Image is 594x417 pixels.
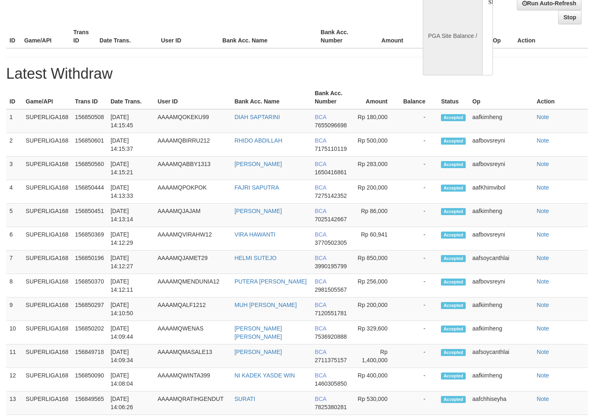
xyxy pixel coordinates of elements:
[537,137,549,144] a: Note
[469,109,533,133] td: aafkimheng
[311,86,352,109] th: Bank Acc. Number
[315,263,347,269] span: 3990195799
[6,321,22,344] td: 10
[315,333,347,340] span: 7536920888
[400,133,438,157] td: -
[315,404,347,410] span: 7825380281
[441,302,466,309] span: Accepted
[22,133,72,157] td: SUPERLIGA168
[72,86,107,109] th: Trans ID
[72,204,107,227] td: 156850451
[558,10,582,24] a: Stop
[400,86,438,109] th: Balance
[234,137,282,144] a: RHIDO ABDILLAH
[533,86,588,109] th: Action
[352,274,400,298] td: Rp 256,000
[154,368,231,391] td: AAAAMQWINTA399
[400,227,438,251] td: -
[400,109,438,133] td: -
[234,161,282,167] a: [PERSON_NAME]
[315,310,347,316] span: 7120551781
[315,192,347,199] span: 7275142352
[315,184,326,191] span: BCA
[72,133,107,157] td: 156850601
[22,180,72,204] td: SUPERLIGA168
[537,302,549,308] a: Note
[537,325,549,332] a: Note
[537,396,549,402] a: Note
[234,184,279,191] a: FAJRI SAPUTRA
[537,161,549,167] a: Note
[469,157,533,180] td: aafbovsreyni
[352,368,400,391] td: Rp 400,000
[315,278,326,285] span: BCA
[21,25,70,48] th: Game/API
[22,298,72,321] td: SUPERLIGA168
[352,180,400,204] td: Rp 200,000
[6,86,22,109] th: ID
[72,109,107,133] td: 156850508
[6,344,22,368] td: 11
[400,274,438,298] td: -
[315,372,326,379] span: BCA
[400,157,438,180] td: -
[441,208,466,215] span: Accepted
[154,251,231,274] td: AAAAMQJAMET29
[72,274,107,298] td: 156850370
[537,184,549,191] a: Note
[469,180,533,204] td: aafKhimvibol
[315,380,347,387] span: 1460305850
[352,86,400,109] th: Amount
[107,180,154,204] td: [DATE] 14:13:33
[537,278,549,285] a: Note
[234,208,282,214] a: [PERSON_NAME]
[469,86,533,109] th: Op
[315,208,326,214] span: BCA
[22,251,72,274] td: SUPERLIGA168
[441,396,466,403] span: Accepted
[352,298,400,321] td: Rp 200,000
[154,274,231,298] td: AAAAMQMENDUNIA12
[22,109,72,133] td: SUPERLIGA168
[441,232,466,239] span: Accepted
[469,227,533,251] td: aafbovsreyni
[6,157,22,180] td: 3
[72,368,107,391] td: 156850090
[107,157,154,180] td: [DATE] 14:15:21
[352,251,400,274] td: Rp 850,000
[6,109,22,133] td: 1
[317,25,366,48] th: Bank Acc. Number
[352,344,400,368] td: Rp 1,400,000
[107,133,154,157] td: [DATE] 14:15:37
[315,239,347,246] span: 3770502305
[441,349,466,356] span: Accepted
[416,25,461,48] th: Balance
[352,204,400,227] td: Rp 86,000
[315,114,326,120] span: BCA
[96,25,158,48] th: Date Trans.
[537,208,549,214] a: Note
[537,231,549,238] a: Note
[315,216,347,223] span: 7025142667
[400,368,438,391] td: -
[22,344,72,368] td: SUPERLIGA168
[107,251,154,274] td: [DATE] 14:12:27
[234,255,276,261] a: HELMI SUTEJO
[469,321,533,344] td: aafkimheng
[352,157,400,180] td: Rp 283,000
[72,157,107,180] td: 156850560
[154,321,231,344] td: AAAAMQWENAS
[315,349,326,355] span: BCA
[400,251,438,274] td: -
[441,161,466,168] span: Accepted
[315,357,347,363] span: 2711375157
[469,133,533,157] td: aafbovsreyni
[22,204,72,227] td: SUPERLIGA168
[158,25,219,48] th: User ID
[441,138,466,145] span: Accepted
[469,391,533,415] td: aafchhiseyha
[366,25,415,48] th: Amount
[107,86,154,109] th: Date Trans.
[22,391,72,415] td: SUPERLIGA168
[72,321,107,344] td: 156850202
